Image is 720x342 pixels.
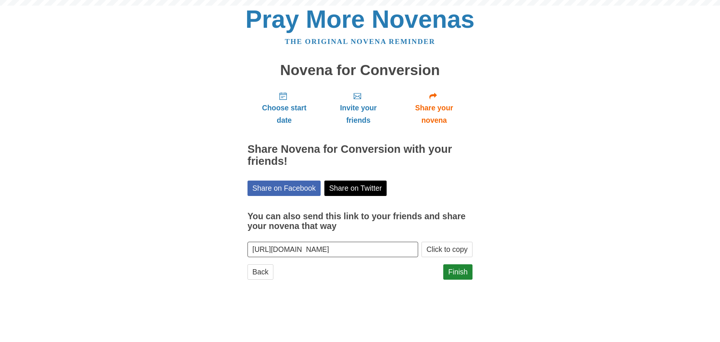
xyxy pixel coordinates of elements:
[421,242,472,257] button: Click to copy
[247,264,273,280] a: Back
[255,102,313,127] span: Choose start date
[247,212,472,231] h3: You can also send this link to your friends and share your novena that way
[403,102,465,127] span: Share your novena
[247,181,321,196] a: Share on Facebook
[246,5,475,33] a: Pray More Novenas
[247,86,321,130] a: Choose start date
[247,62,472,78] h1: Novena for Conversion
[443,264,472,280] a: Finish
[396,86,472,130] a: Share your novena
[321,86,396,130] a: Invite your friends
[328,102,388,127] span: Invite your friends
[285,38,435,45] a: The original novena reminder
[247,143,472,167] h2: Share Novena for Conversion with your friends!
[324,181,387,196] a: Share on Twitter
